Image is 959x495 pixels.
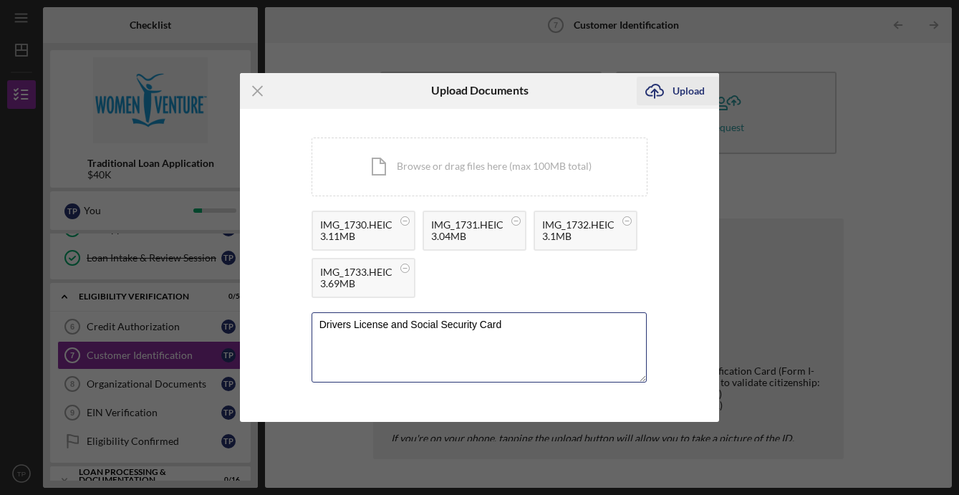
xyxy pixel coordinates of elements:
div: 3.04MB [431,231,503,242]
div: 3.11MB [320,231,392,242]
div: Upload [673,77,705,105]
h6: Upload Documents [431,84,529,97]
div: 3.1MB [542,231,615,242]
div: IMG_1730.HEIC [320,219,392,231]
div: 3.69MB [320,278,392,289]
div: IMG_1732.HEIC [542,219,615,231]
textarea: Drivers License and Social Security Card [312,312,647,383]
div: IMG_1731.HEIC [431,219,503,231]
div: IMG_1733.HEIC [320,266,392,278]
button: Upload [637,77,719,105]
